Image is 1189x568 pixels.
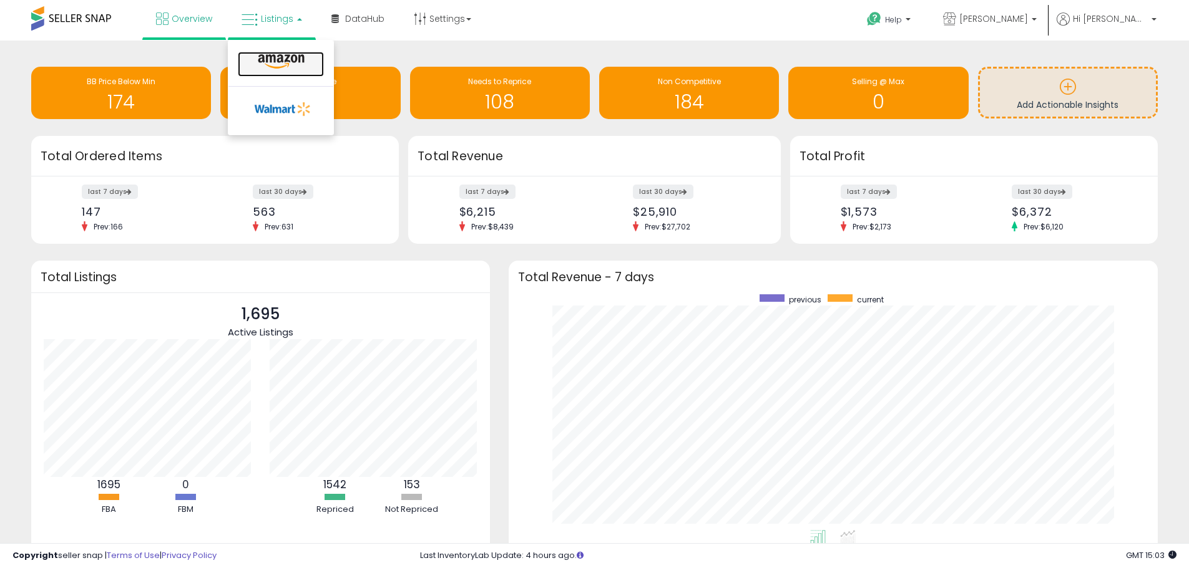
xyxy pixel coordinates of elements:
[31,67,211,119] a: BB Price Below Min 174
[37,92,205,112] h1: 174
[1073,12,1148,25] span: Hi [PERSON_NAME]
[149,504,223,516] div: FBM
[82,185,138,199] label: last 7 days
[228,325,293,339] span: Active Listings
[518,272,1148,282] h3: Total Revenue - 7 days
[41,148,389,165] h3: Total Ordered Items
[258,221,300,232] span: Prev: 631
[857,294,884,305] span: current
[459,185,516,199] label: last 7 days
[465,221,520,232] span: Prev: $8,439
[866,11,882,27] i: Get Help
[857,2,923,41] a: Help
[599,67,779,119] a: Non Competitive 184
[1057,12,1157,41] a: Hi [PERSON_NAME]
[788,67,968,119] a: Selling @ Max 0
[633,185,693,199] label: last 30 days
[410,67,590,119] a: Needs to Reprice 108
[253,205,377,218] div: 563
[298,504,373,516] div: Repriced
[605,92,773,112] h1: 184
[1012,185,1072,199] label: last 30 days
[885,14,902,25] span: Help
[846,221,898,232] span: Prev: $2,173
[87,76,155,87] span: BB Price Below Min
[1017,221,1070,232] span: Prev: $6,120
[468,76,531,87] span: Needs to Reprice
[107,549,160,561] a: Terms of Use
[841,185,897,199] label: last 7 days
[72,504,147,516] div: FBA
[1017,99,1118,111] span: Add Actionable Insights
[220,67,400,119] a: Inventory Age 210
[633,205,759,218] div: $25,910
[12,549,58,561] strong: Copyright
[228,302,293,326] p: 1,695
[285,76,336,87] span: Inventory Age
[227,92,394,112] h1: 210
[374,504,449,516] div: Not Repriced
[162,549,217,561] a: Privacy Policy
[87,221,129,232] span: Prev: 166
[959,12,1028,25] span: [PERSON_NAME]
[420,550,1177,562] div: Last InventoryLab Update: 4 hours ago.
[172,12,212,25] span: Overview
[345,12,384,25] span: DataHub
[418,148,771,165] h3: Total Revenue
[658,76,721,87] span: Non Competitive
[795,92,962,112] h1: 0
[1012,205,1136,218] div: $6,372
[404,477,420,492] b: 153
[253,185,313,199] label: last 30 days
[639,221,697,232] span: Prev: $27,702
[800,148,1148,165] h3: Total Profit
[841,205,965,218] div: $1,573
[97,477,120,492] b: 1695
[261,12,293,25] span: Listings
[323,477,346,492] b: 1542
[789,294,821,305] span: previous
[459,205,585,218] div: $6,215
[182,477,189,492] b: 0
[1126,549,1177,561] span: 2025-10-6 15:03 GMT
[12,550,217,562] div: seller snap | |
[416,92,584,112] h1: 108
[980,69,1156,117] a: Add Actionable Insights
[41,272,481,282] h3: Total Listings
[82,205,206,218] div: 147
[577,551,584,559] i: Click here to read more about un-synced listings.
[852,76,904,87] span: Selling @ Max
